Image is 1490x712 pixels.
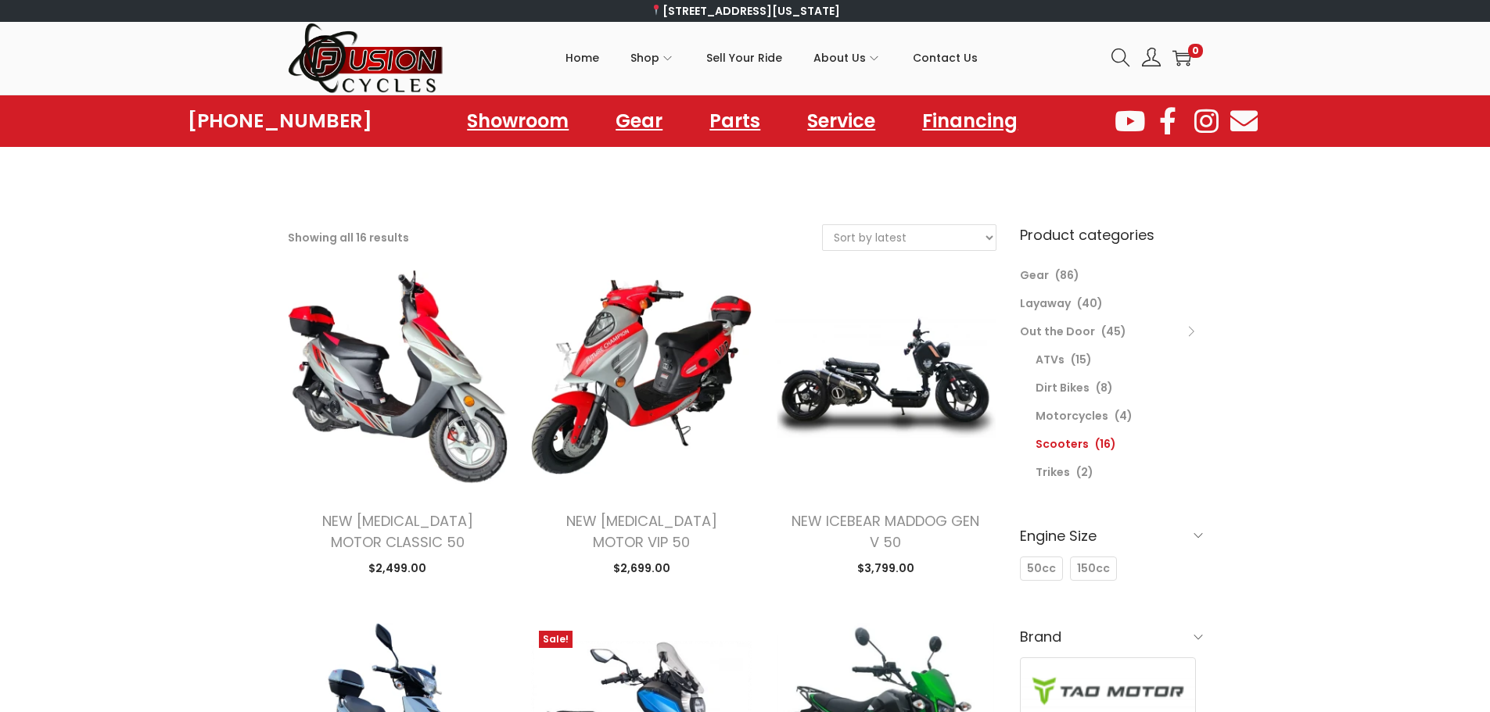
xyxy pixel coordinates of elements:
[1020,224,1203,245] h6: Product categories
[823,225,996,250] select: Shop order
[1027,560,1056,577] span: 50cc
[706,38,782,77] span: Sell Your Ride
[1036,380,1090,395] a: Dirt Bikes
[1036,352,1065,367] a: ATVs
[565,23,599,93] a: Home
[630,23,675,93] a: Shop
[1020,618,1203,655] h6: Brand
[1055,267,1079,283] span: (86)
[1036,436,1089,452] a: Scooters
[368,560,375,576] span: $
[913,38,978,77] span: Contact Us
[651,5,662,16] img: 📍
[1077,560,1110,577] span: 150cc
[1172,48,1191,67] a: 0
[1036,408,1108,424] a: Motorcycles
[451,103,584,139] a: Showroom
[1020,324,1095,339] a: Out the Door
[1077,295,1103,311] span: (40)
[565,38,599,77] span: Home
[1076,464,1093,480] span: (2)
[706,23,782,93] a: Sell Your Ride
[630,38,659,77] span: Shop
[444,23,1100,93] nav: Primary navigation
[1101,324,1126,339] span: (45)
[1115,408,1133,424] span: (4)
[792,103,891,139] a: Service
[600,103,678,139] a: Gear
[188,110,372,132] a: [PHONE_NUMBER]
[792,511,979,552] a: NEW ICEBEAR MADDOG GEN V 50
[1020,267,1049,283] a: Gear
[451,103,1033,139] nav: Menu
[813,38,866,77] span: About Us
[288,227,409,249] p: Showing all 16 results
[857,560,864,576] span: $
[650,3,840,19] a: [STREET_ADDRESS][US_STATE]
[613,560,620,576] span: $
[907,103,1033,139] a: Financing
[857,560,914,576] span: 3,799.00
[1096,380,1113,395] span: (8)
[1020,517,1203,554] h6: Engine Size
[1020,295,1071,311] a: Layaway
[288,22,444,95] img: Woostify retina logo
[322,511,473,552] a: NEW [MEDICAL_DATA] MOTOR CLASSIC 50
[1071,352,1092,367] span: (15)
[1095,436,1116,452] span: (16)
[813,23,881,93] a: About Us
[613,560,670,576] span: 2,699.00
[694,103,776,139] a: Parts
[368,560,426,576] span: 2,499.00
[913,23,978,93] a: Contact Us
[566,511,717,552] a: NEW [MEDICAL_DATA] MOTOR VIP 50
[1036,464,1070,480] a: Trikes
